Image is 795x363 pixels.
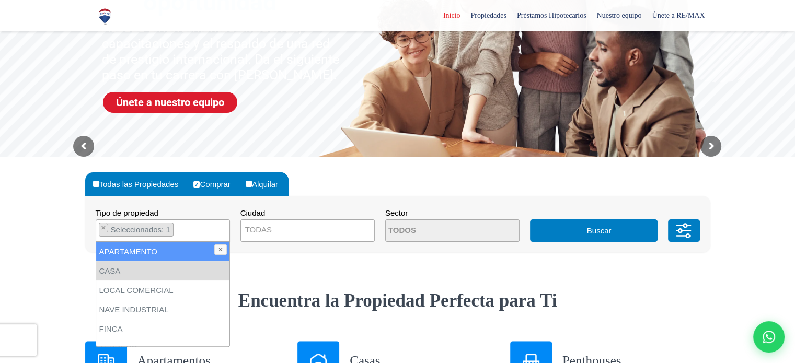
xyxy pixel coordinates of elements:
span: Tipo de propiedad [96,208,158,217]
span: Sector [385,208,408,217]
li: FINCA [96,319,229,338]
button: Remove item [99,223,109,232]
span: Préstamos Hipotecarios [512,8,592,24]
button: Buscar [530,219,658,242]
span: TODAS [240,219,375,242]
li: NAVE INDUSTRIAL [96,300,229,319]
input: Todas las Propiedades [93,181,99,187]
button: Remove all items [218,223,224,233]
strong: Encuentra la Propiedad Perfecta para Ti [238,290,557,311]
textarea: Search [96,220,102,242]
label: Comprar [191,172,240,196]
li: APARTAMENTO [96,242,229,261]
span: TODAS [241,223,374,237]
textarea: Search [386,220,487,242]
li: LOCAL COMERCIAL [96,280,229,300]
span: Ciudad [240,208,266,217]
span: TODAS [245,225,272,234]
label: Todas las Propiedades [90,172,189,196]
span: Nuestro equipo [591,8,647,24]
li: CASA [96,261,229,280]
img: Logo de REMAX [96,7,114,26]
sr7-txt: Accede a herramientas exclusivas, capacitaciones y el respaldo de una red de prestigio internacio... [102,20,342,83]
span: Seleccionados: 1 [110,225,173,234]
span: Inicio [438,8,466,24]
li: CASA [99,223,174,237]
a: Únete a nuestro equipo [103,92,237,113]
input: Comprar [193,181,200,188]
span: × [219,223,224,232]
span: Únete a RE/MAX [647,8,710,24]
input: Alquilar [246,181,252,187]
button: ✕ [214,244,227,255]
label: Alquilar [243,172,289,196]
span: × [101,223,106,232]
li: TERRENO [96,338,229,358]
span: Propiedades [465,8,511,24]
